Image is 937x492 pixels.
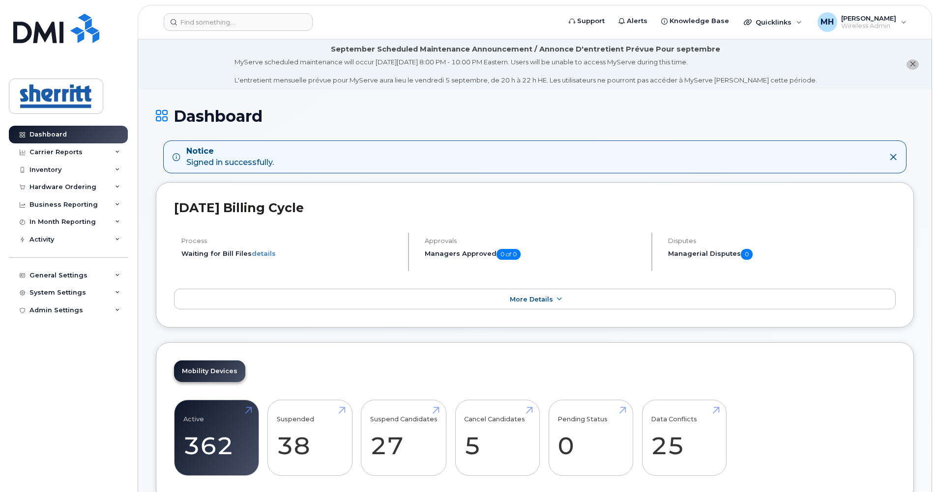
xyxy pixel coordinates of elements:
[907,59,919,70] button: close notification
[497,249,521,260] span: 0 of 0
[370,406,438,470] a: Suspend Candidates 27
[186,146,274,157] strong: Notice
[174,360,245,382] a: Mobility Devices
[668,249,896,260] h5: Managerial Disputes
[277,406,343,470] a: Suspended 38
[234,57,817,85] div: MyServe scheduled maintenance will occur [DATE][DATE] 8:00 PM - 10:00 PM Eastern. Users will be u...
[425,249,643,260] h5: Managers Approved
[181,249,400,258] li: Waiting for Bill Files
[510,296,553,303] span: More Details
[741,249,753,260] span: 0
[181,237,400,245] h4: Process
[252,249,276,257] a: details
[186,146,274,168] div: Signed in successfully.
[183,406,250,470] a: Active 362
[331,44,720,55] div: September Scheduled Maintenance Announcement / Annonce D'entretient Prévue Pour septembre
[174,200,896,215] h2: [DATE] Billing Cycle
[668,237,896,245] h4: Disputes
[651,406,717,470] a: Data Conflicts 25
[156,108,914,125] h1: Dashboard
[464,406,530,470] a: Cancel Candidates 5
[557,406,624,470] a: Pending Status 0
[425,237,643,245] h4: Approvals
